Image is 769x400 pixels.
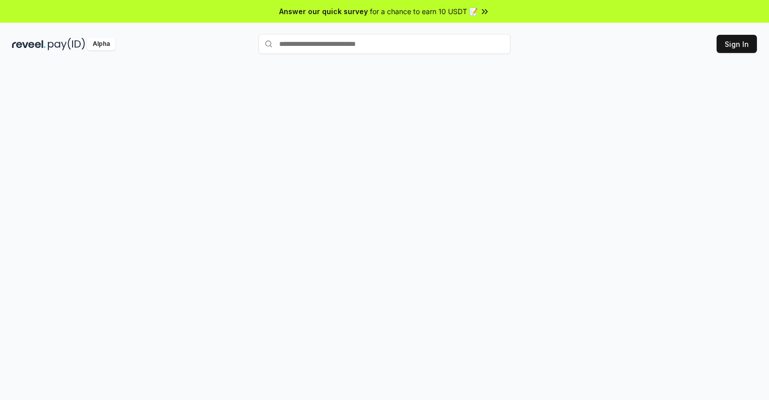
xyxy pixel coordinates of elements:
[48,38,85,50] img: pay_id
[370,6,478,17] span: for a chance to earn 10 USDT 📝
[279,6,368,17] span: Answer our quick survey
[717,35,757,53] button: Sign In
[12,38,46,50] img: reveel_dark
[87,38,115,50] div: Alpha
